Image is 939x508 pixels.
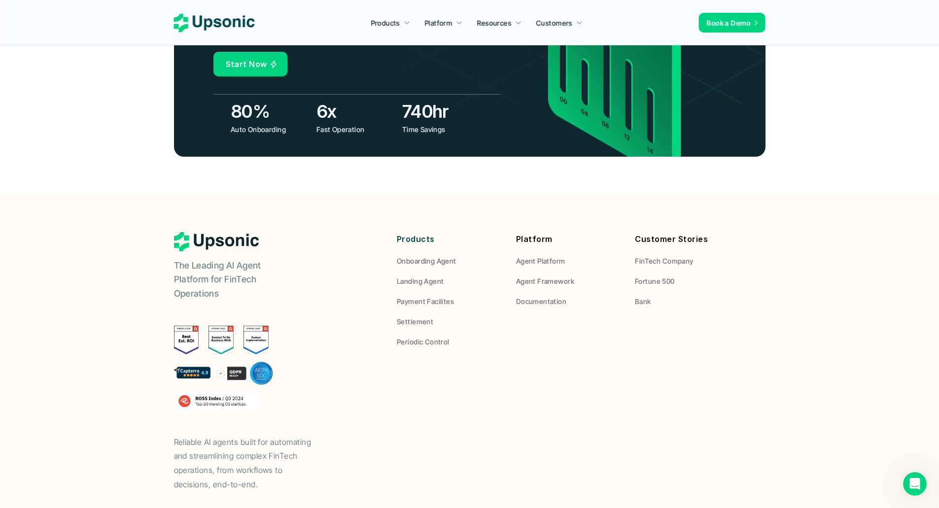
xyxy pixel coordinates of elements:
[397,316,501,327] a: Settlement
[635,276,675,286] p: Fortune 500
[397,337,450,347] p: Periodic Control
[365,14,416,32] a: Products
[316,99,397,124] h3: 6x
[516,256,565,266] p: Agent Platform
[231,99,312,124] h3: 80%
[226,57,267,71] p: Start Now
[635,296,651,306] p: Bank
[371,18,400,28] p: Products
[635,232,739,246] p: Customer Stories
[707,18,751,28] p: Book a Demo
[536,18,573,28] p: Customers
[424,18,452,28] p: Platform
[316,124,395,135] p: Fast Operation
[397,296,501,306] a: Payment Facilites
[516,296,566,306] p: Documentation
[516,232,621,246] p: Platform
[516,296,621,306] a: Documentation
[397,276,444,286] p: Landing Agent
[174,259,297,301] p: The Leading AI Agent Platform for FinTech Operations
[903,472,927,496] iframe: Intercom live chat
[397,337,501,347] a: Periodic Control
[397,256,501,266] a: Onboarding Agent
[397,316,433,327] p: Settlement
[699,13,765,33] a: Book a Demo
[397,256,456,266] p: Onboarding Agent
[174,435,322,492] p: Reliable AI agents built for automating and streamlining complex FinTech operations, from workflo...
[397,276,501,286] a: Landing Agent
[231,124,309,135] p: Auto Onboarding
[397,296,454,306] p: Payment Facilites
[516,276,574,286] p: Agent Framework
[402,99,483,124] h3: 740hr
[477,18,512,28] p: Resources
[402,124,481,135] p: Time Savings
[397,232,501,246] p: Products
[635,256,693,266] p: FinTech Company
